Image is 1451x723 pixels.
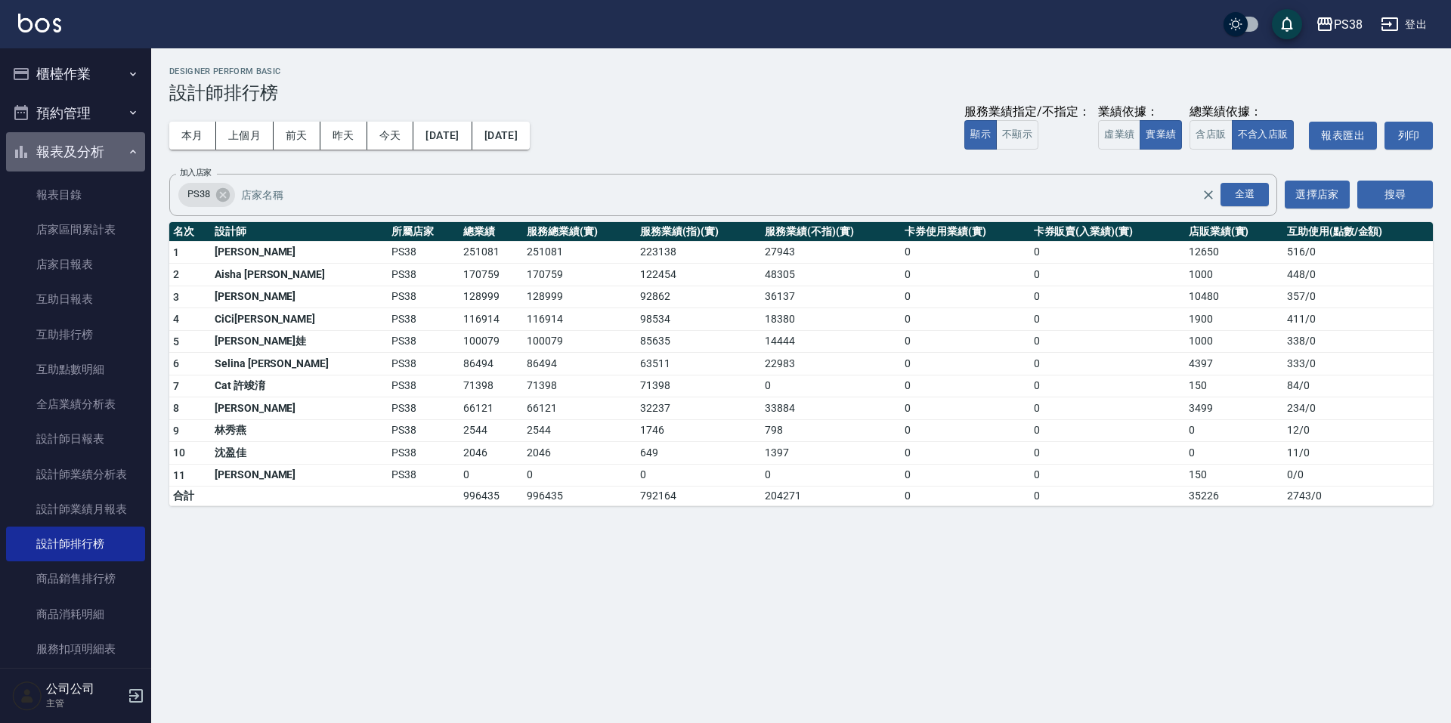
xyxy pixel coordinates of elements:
[211,222,388,242] th: 設計師
[1375,11,1433,39] button: 登出
[180,167,212,178] label: 加入店家
[761,330,901,353] td: 14444
[1283,487,1433,506] td: 2743 / 0
[901,286,1030,308] td: 0
[1283,241,1433,264] td: 516 / 0
[1384,122,1433,150] button: 列印
[169,82,1433,104] h3: 設計師排行榜
[1283,330,1433,353] td: 338 / 0
[173,402,179,414] span: 8
[211,464,388,487] td: [PERSON_NAME]
[636,442,761,465] td: 649
[901,419,1030,442] td: 0
[173,291,179,303] span: 3
[761,419,901,442] td: 798
[6,54,145,94] button: 櫃檯作業
[1185,419,1283,442] td: 0
[523,264,636,286] td: 170759
[636,464,761,487] td: 0
[636,487,761,506] td: 792164
[1030,264,1185,286] td: 0
[211,353,388,375] td: Selina [PERSON_NAME]
[472,122,530,150] button: [DATE]
[1185,286,1283,308] td: 10480
[46,681,123,697] h5: 公司公司
[178,187,219,202] span: PS38
[1309,122,1377,150] a: 報表匯出
[636,264,761,286] td: 122454
[388,442,460,465] td: PS38
[1283,397,1433,420] td: 234 / 0
[216,122,274,150] button: 上個月
[1185,487,1283,506] td: 35226
[6,178,145,212] a: 報表目錄
[388,222,460,242] th: 所屬店家
[761,464,901,487] td: 0
[761,375,901,397] td: 0
[1285,181,1350,209] button: 選擇店家
[636,419,761,442] td: 1746
[1185,308,1283,331] td: 1900
[523,308,636,331] td: 116914
[1190,104,1301,120] div: 總業績依據：
[901,353,1030,375] td: 0
[6,247,145,282] a: 店家日報表
[6,422,145,456] a: 設計師日報表
[6,597,145,632] a: 商品消耗明細
[1185,330,1283,353] td: 1000
[1030,442,1185,465] td: 0
[388,353,460,375] td: PS38
[901,375,1030,397] td: 0
[6,492,145,527] a: 設計師業績月報表
[388,264,460,286] td: PS38
[211,419,388,442] td: 林秀燕
[901,264,1030,286] td: 0
[459,375,523,397] td: 71398
[761,353,901,375] td: 22983
[1185,464,1283,487] td: 150
[636,375,761,397] td: 71398
[901,442,1030,465] td: 0
[1030,353,1185,375] td: 0
[636,308,761,331] td: 98534
[901,222,1030,242] th: 卡券使用業績(實)
[523,330,636,353] td: 100079
[636,353,761,375] td: 63511
[636,397,761,420] td: 32237
[320,122,367,150] button: 昨天
[1190,120,1232,150] button: 含店販
[1030,375,1185,397] td: 0
[523,464,636,487] td: 0
[169,487,211,506] td: 合計
[636,286,761,308] td: 92862
[636,222,761,242] th: 服務業績(指)(實)
[388,464,460,487] td: PS38
[173,469,186,481] span: 11
[901,330,1030,353] td: 0
[459,286,523,308] td: 128999
[459,308,523,331] td: 116914
[367,122,414,150] button: 今天
[523,442,636,465] td: 2046
[761,286,901,308] td: 36137
[173,357,179,369] span: 6
[459,222,523,242] th: 總業績
[173,268,179,280] span: 2
[6,632,145,666] a: 服務扣項明細表
[211,330,388,353] td: [PERSON_NAME]娃
[523,241,636,264] td: 251081
[1221,183,1269,206] div: 全選
[6,457,145,492] a: 設計師業績分析表
[1030,397,1185,420] td: 0
[901,308,1030,331] td: 0
[211,397,388,420] td: [PERSON_NAME]
[169,66,1433,76] h2: Designer Perform Basic
[211,241,388,264] td: [PERSON_NAME]
[388,397,460,420] td: PS38
[18,14,61,32] img: Logo
[173,335,179,348] span: 5
[523,487,636,506] td: 996435
[1030,222,1185,242] th: 卡券販賣(入業績)(實)
[388,419,460,442] td: PS38
[1283,264,1433,286] td: 448 / 0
